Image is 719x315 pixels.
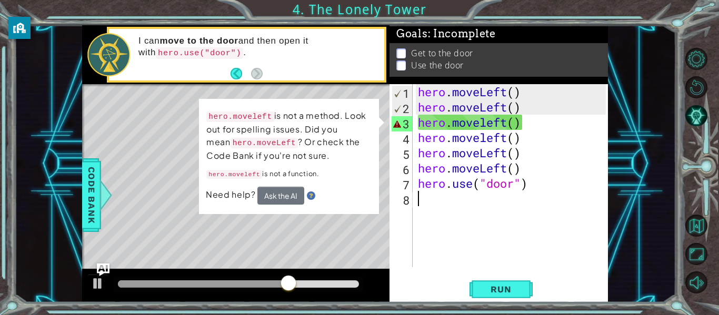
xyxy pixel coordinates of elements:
[392,162,413,177] div: 6
[392,116,413,131] div: 3
[231,138,298,148] code: hero.moveLeft
[231,68,251,79] button: Back
[206,170,262,179] code: hero.moveleft
[396,31,496,44] span: Goals
[138,35,377,59] p: I can and then open it with .
[156,47,243,59] code: hero.use("door")
[87,274,108,296] button: Ctrl + P: Play
[251,68,263,79] button: Next
[685,243,707,265] button: Maximize Browser
[428,31,496,43] span: : Incomplete
[411,50,473,62] p: Get to the door
[392,177,413,192] div: 7
[8,17,31,39] button: privacy banner
[97,263,109,276] button: Ask AI
[392,101,413,116] div: 2
[392,131,413,147] div: 4
[392,147,413,162] div: 5
[159,36,238,46] strong: move to the door
[206,167,372,181] p: is not a function.
[685,76,707,98] button: Restart Level
[206,109,372,162] p: is not a method. Look out for spelling issues. Did you mean ? Or check the Code Bank if you're no...
[685,105,707,127] button: AI Hint
[206,189,257,200] span: Need help?
[685,48,707,70] button: Level Options
[480,284,522,294] span: Run
[206,111,274,122] code: hero.moveleft
[685,271,707,293] button: Mute
[80,163,97,227] span: Code Bank
[307,191,315,200] img: Hint
[685,215,707,237] button: Back to Map
[392,192,413,208] div: 8
[392,86,413,101] div: 1
[257,187,304,205] button: Ask the AI
[470,279,533,300] button: Shift+Enter: Run current code.
[411,63,464,74] p: Use the door
[687,211,719,240] a: Back to Map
